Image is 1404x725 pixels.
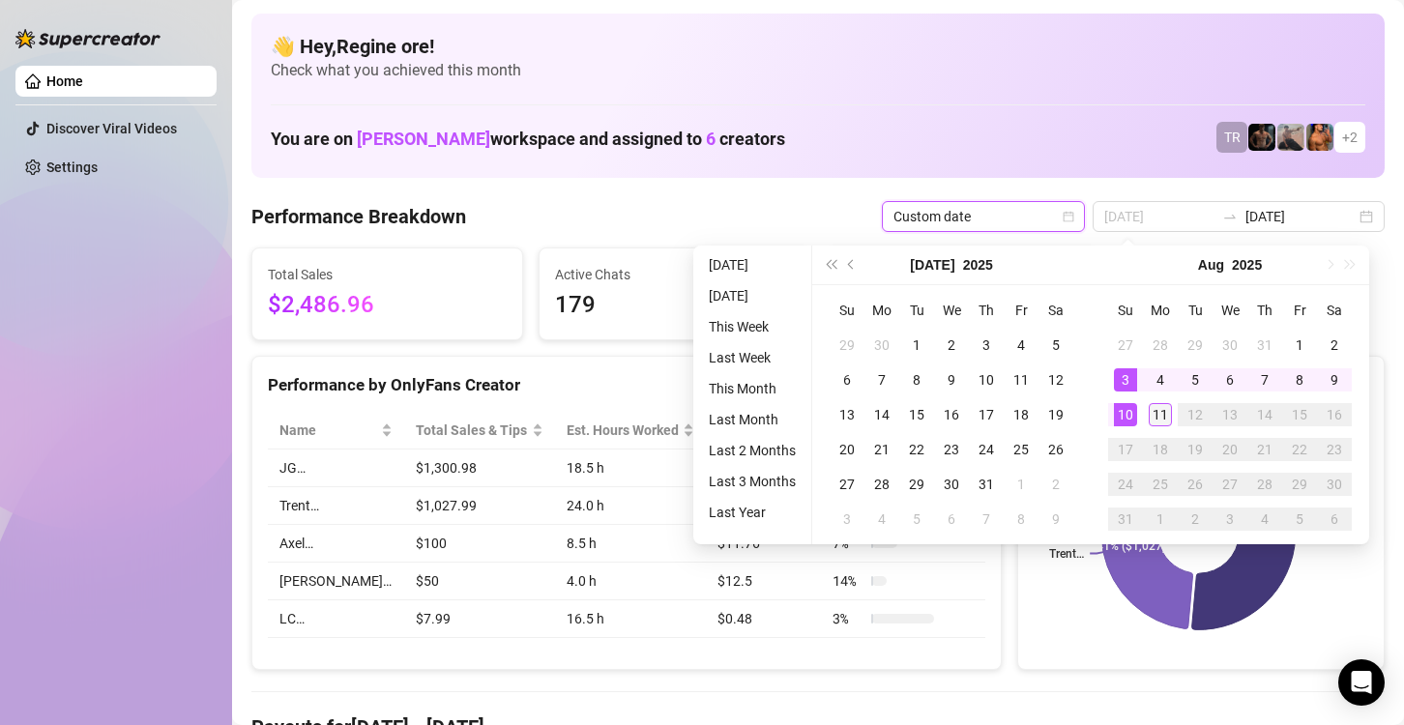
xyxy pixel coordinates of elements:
img: Trent [1248,124,1275,151]
span: 179 [555,287,794,324]
th: Total Sales & Tips [404,412,555,449]
div: 9 [940,368,963,391]
img: logo-BBDzfeDw.svg [15,29,161,48]
span: Custom date [893,202,1073,231]
td: 2025-08-01 [1004,467,1038,502]
span: swap-right [1222,209,1238,224]
td: 2025-07-12 [1038,362,1073,397]
td: 2025-07-31 [1247,328,1282,362]
div: 24 [975,438,998,461]
div: 31 [975,473,998,496]
li: Last 3 Months [701,470,804,493]
div: 15 [905,403,928,426]
th: Sa [1038,293,1073,328]
td: 2025-08-02 [1317,328,1352,362]
div: 16 [940,403,963,426]
td: 2025-07-23 [934,432,969,467]
td: 2025-07-29 [1178,328,1213,362]
div: 7 [870,368,893,391]
td: 2025-07-07 [864,362,899,397]
div: 9 [1323,368,1346,391]
td: 2025-08-27 [1213,467,1247,502]
span: to [1222,209,1238,224]
th: Th [1247,293,1282,328]
div: 12 [1044,368,1068,391]
input: End date [1245,206,1356,227]
td: [PERSON_NAME]… [268,563,404,600]
td: 2025-08-07 [1247,362,1282,397]
td: $1,027.99 [404,487,555,525]
span: Active Chats [555,264,794,285]
td: 2025-07-03 [969,328,1004,362]
td: 2025-07-09 [934,362,969,397]
td: 2025-09-02 [1178,502,1213,536]
span: 14 % [833,570,863,592]
div: 21 [1253,438,1276,461]
td: 2025-09-01 [1143,502,1178,536]
td: LC… [268,600,404,638]
td: 2025-07-21 [864,432,899,467]
div: 6 [1323,507,1346,531]
td: 2025-07-26 [1038,432,1073,467]
td: 2025-07-25 [1004,432,1038,467]
div: 5 [905,507,928,531]
div: 18 [1009,403,1033,426]
td: 2025-08-26 [1178,467,1213,502]
td: 2025-07-15 [899,397,934,432]
div: 30 [1218,333,1242,357]
td: $11.76 [706,525,821,563]
div: 7 [1253,368,1276,391]
td: 2025-07-24 [969,432,1004,467]
td: 2025-08-08 [1282,362,1317,397]
span: $2,486.96 [268,287,507,324]
td: 2025-08-31 [1108,502,1143,536]
div: 27 [1114,333,1137,357]
td: 2025-08-20 [1213,432,1247,467]
td: 2025-07-16 [934,397,969,432]
td: 2025-08-03 [830,502,864,536]
li: This Week [701,315,804,338]
div: 1 [1149,507,1172,531]
span: TR [1224,127,1241,148]
a: Home [46,73,83,89]
div: 30 [870,333,893,357]
div: 5 [1184,368,1207,391]
li: Last Week [701,346,804,369]
td: 2025-08-16 [1317,397,1352,432]
div: Est. Hours Worked [567,420,680,441]
button: Previous month (PageUp) [841,246,863,284]
li: Last 2 Months [701,439,804,462]
div: 19 [1184,438,1207,461]
td: 2025-08-10 [1108,397,1143,432]
img: LC [1277,124,1304,151]
td: 2025-08-14 [1247,397,1282,432]
td: 2025-08-02 [1038,467,1073,502]
th: We [934,293,969,328]
td: 2025-08-17 [1108,432,1143,467]
td: 2025-07-28 [864,467,899,502]
td: 2025-06-30 [864,328,899,362]
th: Mo [864,293,899,328]
td: 2025-08-18 [1143,432,1178,467]
th: Name [268,412,404,449]
div: 13 [1218,403,1242,426]
div: 20 [835,438,859,461]
div: 28 [1253,473,1276,496]
td: 2025-09-05 [1282,502,1317,536]
div: 12 [1184,403,1207,426]
div: 3 [1218,507,1242,531]
td: 2025-07-28 [1143,328,1178,362]
span: + 2 [1342,127,1358,148]
div: 29 [835,333,859,357]
div: 25 [1009,438,1033,461]
td: 2025-07-19 [1038,397,1073,432]
div: 3 [975,333,998,357]
td: 2025-08-04 [1143,362,1178,397]
div: 6 [835,368,859,391]
td: 2025-08-24 [1108,467,1143,502]
td: 2025-07-20 [830,432,864,467]
div: 16 [1323,403,1346,426]
div: 25 [1149,473,1172,496]
td: 2025-07-31 [969,467,1004,502]
div: 30 [1323,473,1346,496]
